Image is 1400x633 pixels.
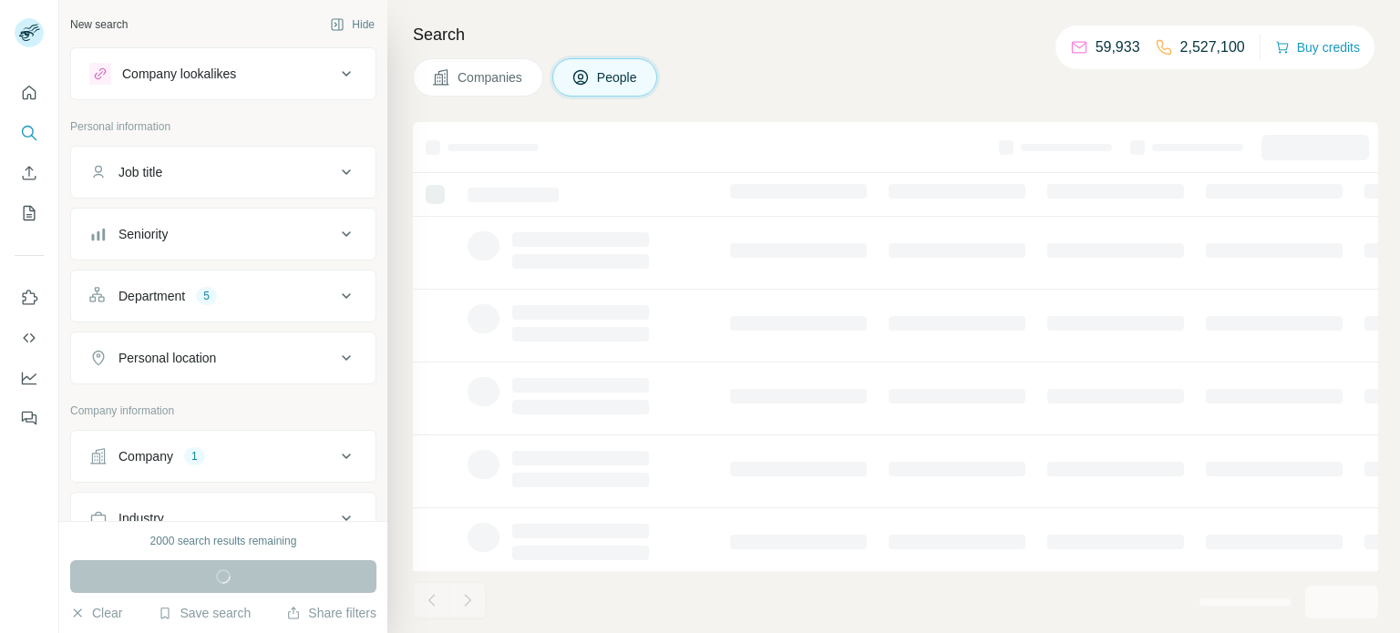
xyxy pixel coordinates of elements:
[71,52,376,96] button: Company lookalikes
[71,274,376,318] button: Department5
[184,448,205,465] div: 1
[15,197,44,230] button: My lists
[15,77,44,109] button: Quick start
[317,11,387,38] button: Hide
[71,336,376,380] button: Personal location
[15,402,44,434] button: Feedback
[196,288,217,304] div: 5
[122,65,236,83] div: Company lookalikes
[15,362,44,394] button: Dashboard
[118,447,173,465] div: Company
[70,16,128,33] div: New search
[118,287,185,305] div: Department
[1180,36,1245,58] p: 2,527,100
[70,403,376,419] p: Company information
[286,604,376,622] button: Share filters
[71,434,376,478] button: Company1
[597,68,639,87] span: People
[1096,36,1140,58] p: 59,933
[71,496,376,540] button: Industry
[70,118,376,135] p: Personal information
[118,163,162,181] div: Job title
[413,22,1378,47] h4: Search
[118,225,168,243] div: Seniority
[15,281,44,314] button: Use Surfe on LinkedIn
[1275,35,1360,60] button: Buy credits
[150,533,297,549] div: 2000 search results remaining
[118,509,164,527] div: Industry
[458,68,524,87] span: Companies
[15,117,44,149] button: Search
[71,150,376,194] button: Job title
[71,212,376,256] button: Seniority
[15,322,44,354] button: Use Surfe API
[158,604,251,622] button: Save search
[15,157,44,189] button: Enrich CSV
[118,349,216,367] div: Personal location
[70,604,122,622] button: Clear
